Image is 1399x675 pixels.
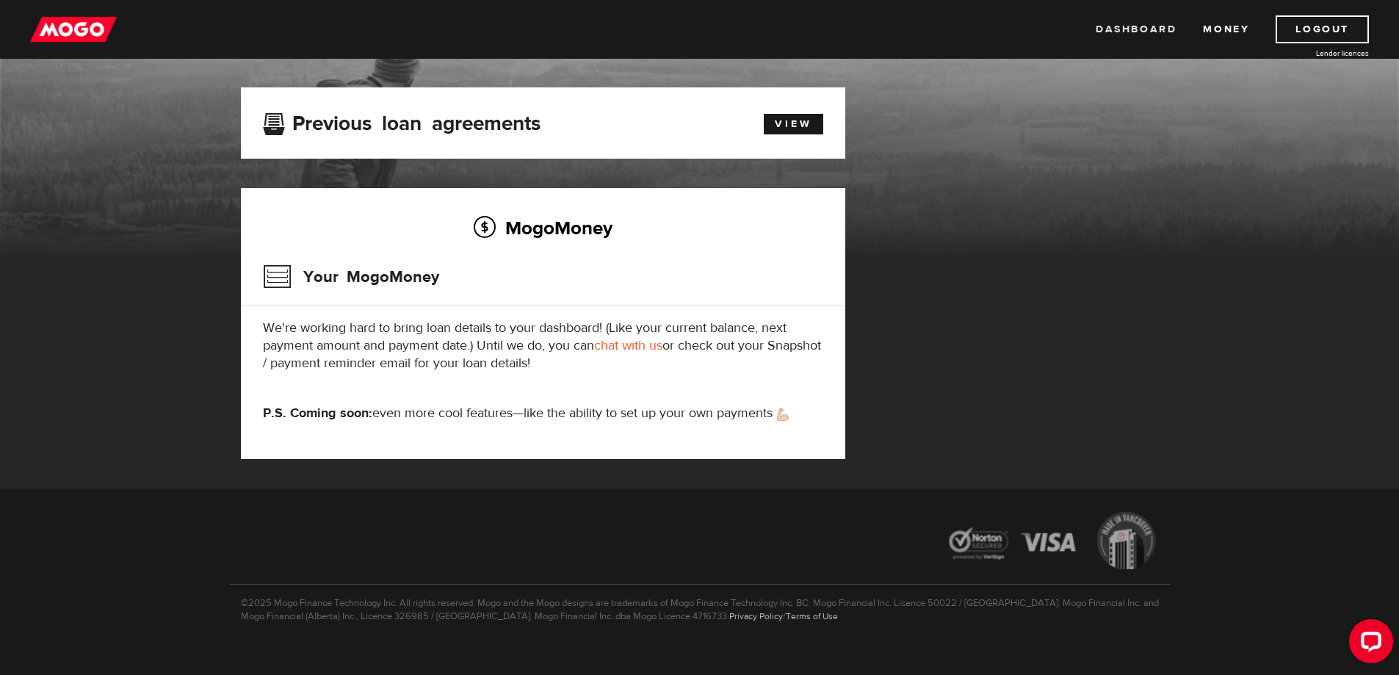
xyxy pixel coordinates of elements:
[1259,48,1369,59] a: Lender licences
[263,320,823,372] p: We're working hard to bring loan details to your dashboard! (Like your current balance, next paym...
[1337,613,1399,675] iframe: LiveChat chat widget
[1276,15,1369,43] a: Logout
[230,584,1170,623] p: ©2025 Mogo Finance Technology Inc. All rights reserved. Mogo and the Mogo designs are trademarks ...
[594,337,662,354] a: chat with us
[1203,15,1249,43] a: Money
[263,112,541,131] h3: Previous loan agreements
[263,405,372,422] strong: P.S. Coming soon:
[263,258,439,296] h3: Your MogoMoney
[30,15,117,43] img: mogo_logo-11ee424be714fa7cbb0f0f49df9e16ec.png
[729,610,783,622] a: Privacy Policy
[764,114,823,134] a: View
[263,212,823,243] h2: MogoMoney
[1096,15,1176,43] a: Dashboard
[935,501,1170,584] img: legal-icons-92a2ffecb4d32d839781d1b4e4802d7b.png
[777,408,789,421] img: strong arm emoji
[786,610,838,622] a: Terms of Use
[263,405,823,422] p: even more cool features—like the ability to set up your own payments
